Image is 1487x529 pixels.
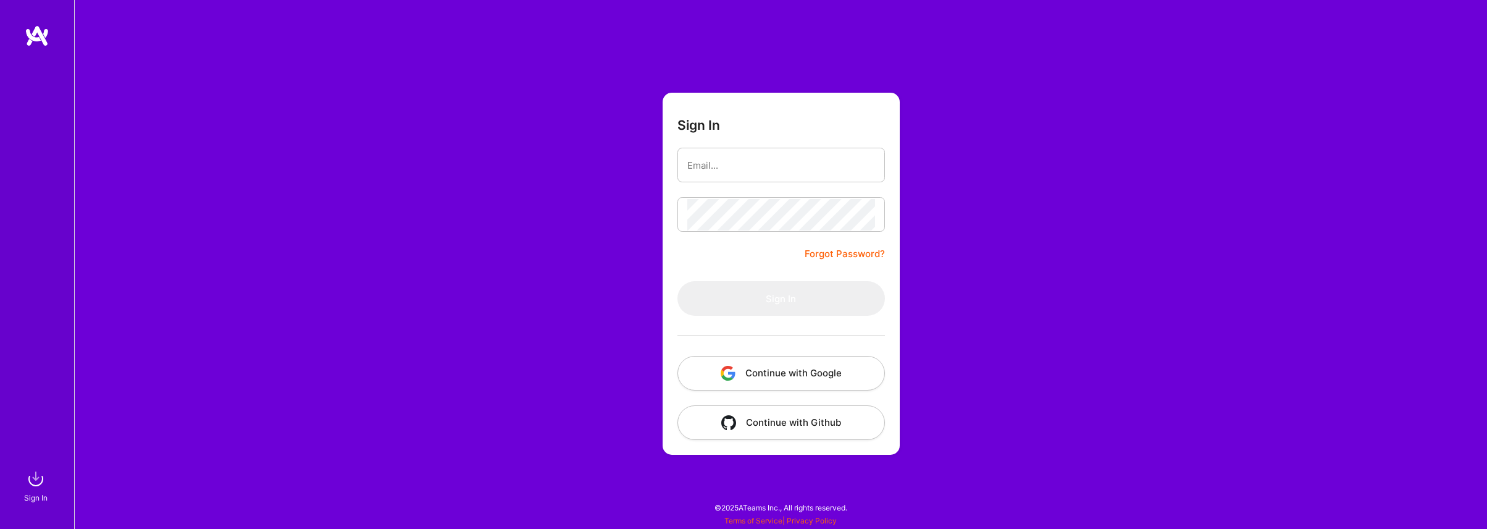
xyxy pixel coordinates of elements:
[24,491,48,504] div: Sign In
[677,405,885,440] button: Continue with Github
[26,467,48,504] a: sign inSign In
[721,415,736,430] img: icon
[74,492,1487,523] div: © 2025 ATeams Inc., All rights reserved.
[687,150,875,181] input: Email...
[677,117,720,133] h3: Sign In
[677,281,885,316] button: Sign In
[677,356,885,391] button: Continue with Google
[721,366,735,381] img: icon
[805,247,885,261] a: Forgot Password?
[787,516,837,525] a: Privacy Policy
[724,516,837,525] span: |
[724,516,782,525] a: Terms of Service
[25,25,49,47] img: logo
[23,467,48,491] img: sign in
